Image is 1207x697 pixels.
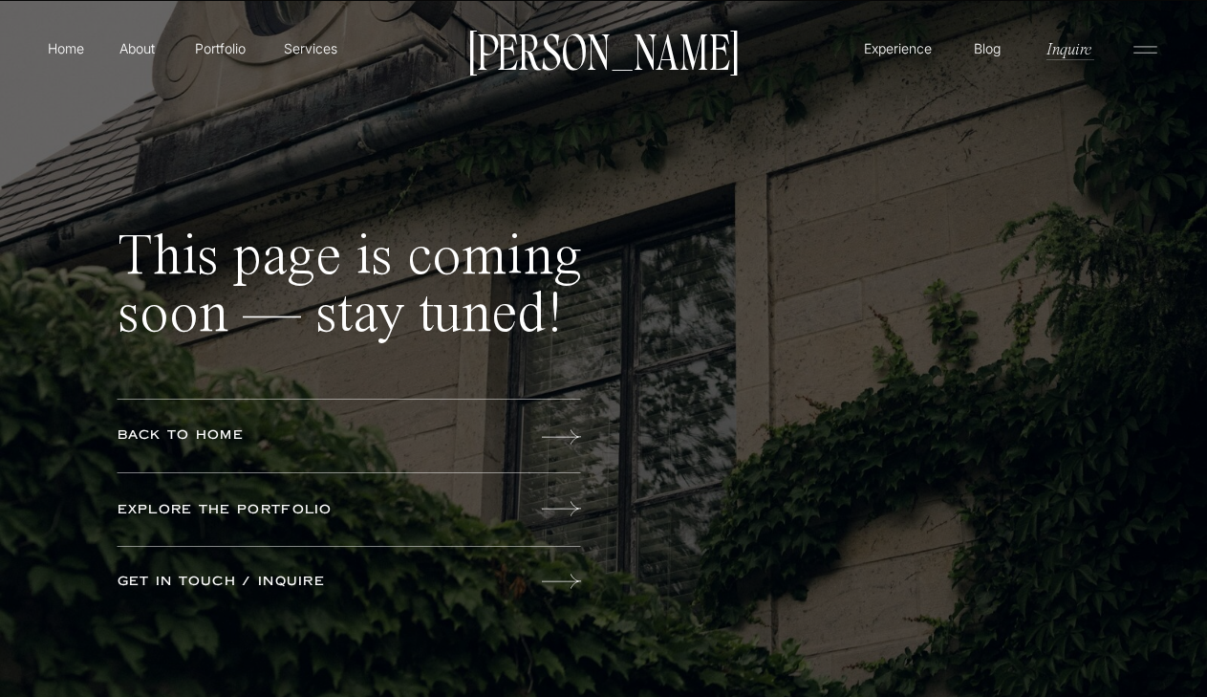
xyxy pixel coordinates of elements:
a: Home [44,38,88,58]
a: Blog [969,38,1005,57]
a: Portfolio [186,38,254,58]
a: [PERSON_NAME] [460,30,748,70]
p: This page is coming soon — stay tuned! [118,229,591,374]
a: back to home [118,425,417,447]
a: Inquire [1045,37,1093,59]
a: About [116,38,159,57]
a: get in touch / inquire [118,572,417,593]
a: Explore the portfolio [118,500,417,521]
a: Experience [861,38,935,58]
a: Services [282,38,338,58]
